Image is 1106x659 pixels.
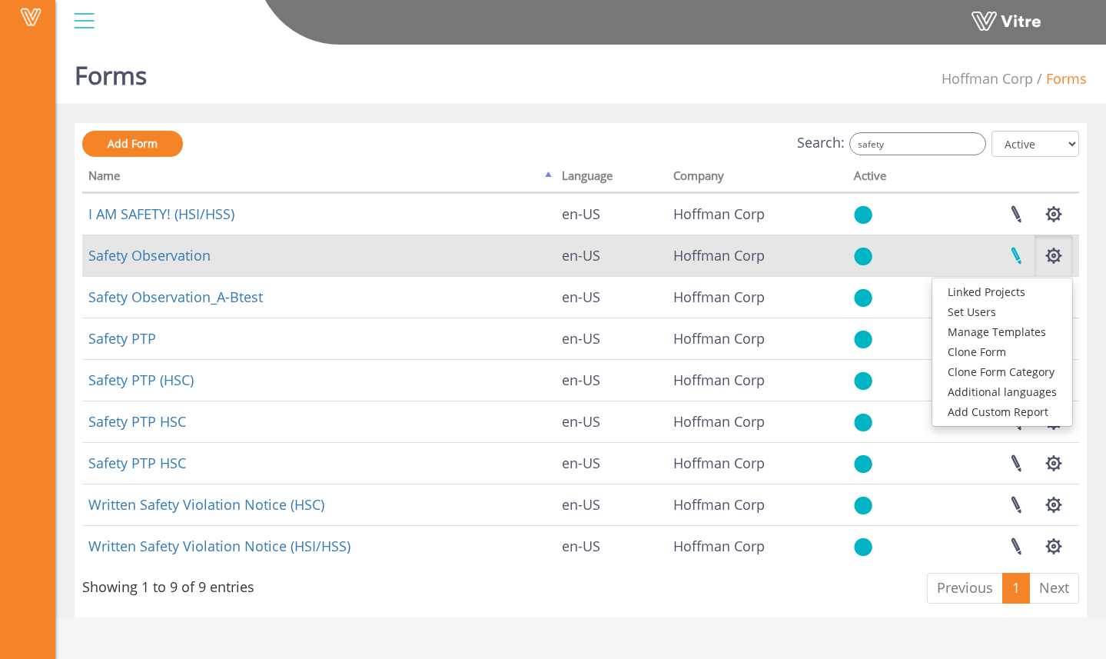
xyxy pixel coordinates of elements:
[673,495,765,514] span: 210
[556,318,667,359] td: en-US
[556,525,667,567] td: en-US
[932,322,1072,342] a: Manage Templates
[1033,69,1087,89] li: Forms
[82,164,556,193] th: Name: activate to sort column descending
[88,246,211,265] a: Safety Observation
[88,329,156,348] a: Safety PTP
[673,537,765,555] span: 210
[942,69,1033,88] span: 210
[854,205,872,225] img: yes
[88,454,186,472] a: Safety PTP HSC
[927,573,1003,604] a: Previous
[88,412,186,431] a: Safety PTP HSC
[556,442,667,484] td: en-US
[556,484,667,525] td: en-US
[673,288,765,306] span: 210
[556,235,667,276] td: en-US
[88,495,324,514] a: Written Safety Violation Notice (HSC)
[673,371,765,389] span: 210
[932,302,1072,322] a: Set Users
[75,38,147,104] h1: Forms
[82,131,183,157] a: Add Form
[797,132,986,155] label: Search:
[88,371,194,389] a: Safety PTP (HSC)
[854,538,872,557] img: yes
[88,288,263,306] a: Safety Observation_A-Btest
[932,382,1072,402] a: Additional languages
[932,362,1072,382] a: Clone Form Category
[932,402,1072,422] a: Add Custom Report
[556,401,667,442] td: en-US
[556,193,667,235] td: en-US
[108,136,158,151] span: Add Form
[854,247,872,266] img: yes
[556,359,667,401] td: en-US
[82,571,254,597] div: Showing 1 to 9 of 9 entries
[673,412,765,431] span: 210
[932,282,1072,302] a: Linked Projects
[854,330,872,349] img: yes
[673,329,765,348] span: 210
[667,164,848,193] th: Company
[854,496,872,515] img: yes
[848,164,925,193] th: Active
[88,537,350,555] a: Written Safety Violation Notice (HSI/HSS)
[673,205,765,223] span: 210
[854,454,872,474] img: yes
[556,164,667,193] th: Language
[673,454,765,472] span: 210
[854,371,872,391] img: yes
[854,288,872,308] img: yes
[854,413,872,432] img: yes
[1029,573,1079,604] a: Next
[932,342,1072,362] a: Clone Form
[88,205,234,223] a: I AM SAFETY! (HSI/HSS)
[1002,573,1030,604] a: 1
[673,246,765,265] span: 210
[556,276,667,318] td: en-US
[849,132,986,155] input: Search:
